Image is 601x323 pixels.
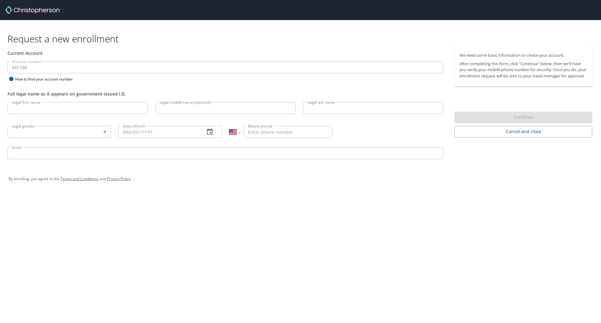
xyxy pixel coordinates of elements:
input: MM/DD/YYYY [118,126,200,138]
button: Cancel and close [455,126,592,138]
div: ​ [8,126,111,138]
input: Enter phone number [244,126,332,138]
div: By enrolling, you agree to the and . [8,171,593,187]
a: Privacy Policy [107,176,131,181]
p: We need some basic information to create your account. [460,52,587,58]
div: How to find your account number [8,75,86,83]
span: Cancel and close [460,128,587,136]
a: Terms and Conditions [60,176,99,181]
p: After completing this form, click "Continue" below, then we'll have you verify your mobile phone ... [460,61,587,79]
div: Full legal name as it appears on government-issued I.D. [8,91,443,97]
h1: Request a new enrollment [8,33,597,45]
div: Current Account [8,50,443,56]
img: cbt logo [5,6,59,14]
